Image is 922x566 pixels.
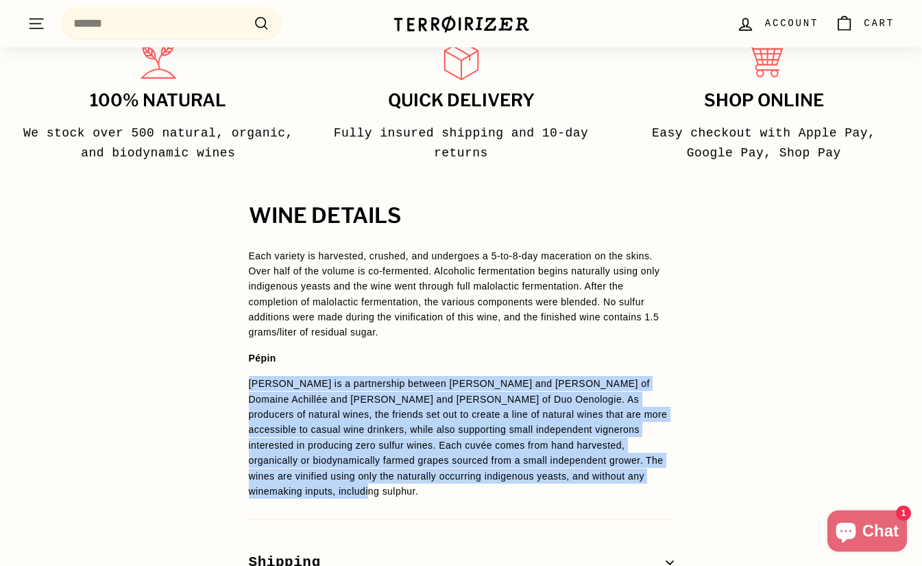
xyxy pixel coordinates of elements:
[22,123,295,163] p: We stock over 500 natural, organic, and biodynamic wines
[627,123,900,163] p: Easy checkout with Apple Pay, Google Pay, Shop Pay
[325,123,598,163] p: Fully insured shipping and 10-day returns
[325,91,598,110] h3: Quick delivery
[827,3,903,44] a: Cart
[765,16,818,31] span: Account
[627,91,900,110] h3: Shop Online
[728,3,827,44] a: Account
[249,204,674,228] h2: WINE DETAILS
[864,16,895,31] span: Cart
[249,353,276,364] strong: Pépin
[823,510,911,555] inbox-online-store-chat: Shopify online store chat
[249,250,660,338] span: Each variety is harvested, crushed, and undergoes a 5-to-8-day maceration on the skins. Over half...
[249,376,674,499] p: [PERSON_NAME] is a partnership between [PERSON_NAME] and [PERSON_NAME] of Domaine Achillée and [P...
[22,91,295,110] h3: 100% Natural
